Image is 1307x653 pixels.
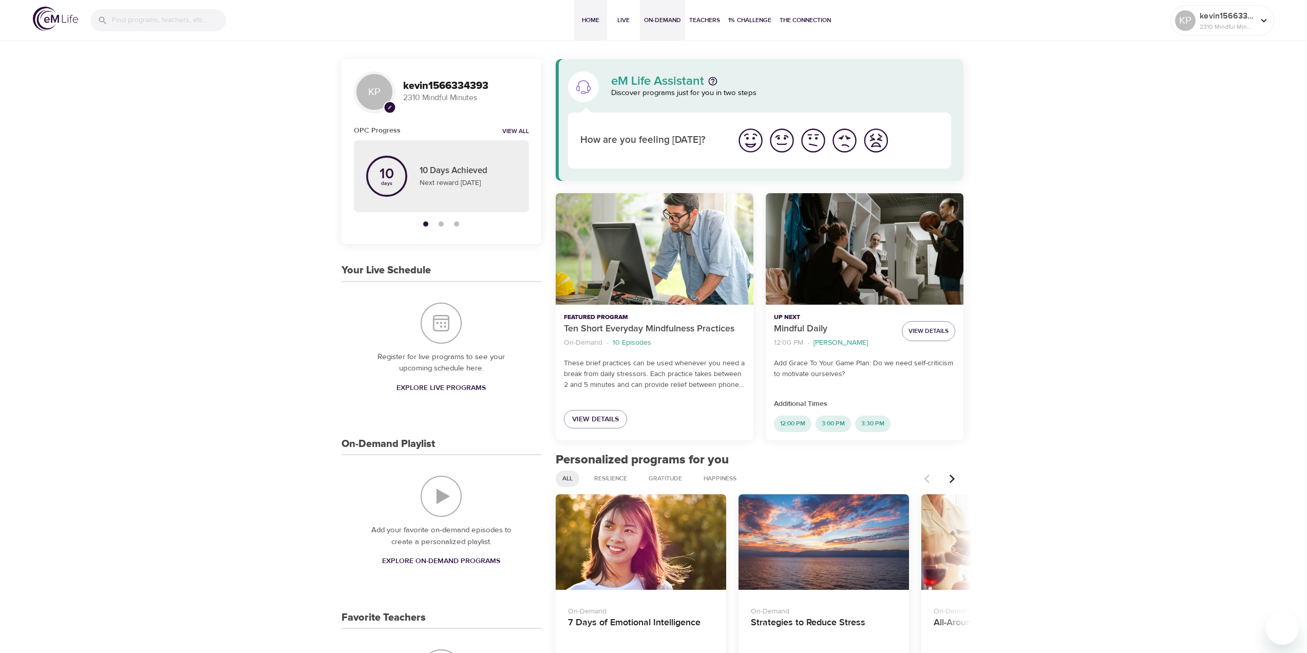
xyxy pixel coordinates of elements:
[736,126,765,155] img: great
[738,494,909,590] button: Strategies to Reduce Stress
[568,602,714,617] p: On-Demand
[902,321,955,341] button: View Details
[798,125,829,156] button: I'm feeling ok
[420,164,517,178] p: 10 Days Achieved
[921,494,1092,590] button: All-Around Appreciation
[855,416,891,432] div: 3:30 PM
[830,126,859,155] img: bad
[382,555,500,568] span: Explore On-Demand Programs
[751,617,897,642] h4: Strategies to Reduce Stress
[644,15,681,26] span: On-Demand
[613,338,651,348] p: 10 Episodes
[403,92,529,104] p: 2310 Mindful Minutes
[1200,22,1254,31] p: 2310 Mindful Minutes
[611,75,704,87] p: eM Life Assistant
[774,322,894,336] p: Mindful Daily
[575,79,592,95] img: eM Life Assistant
[112,9,226,31] input: Find programs, teachers, etc...
[556,494,726,590] button: 7 Days of Emotional Intelligence
[611,87,952,99] p: Discover programs just for you in two steps
[862,126,890,155] img: worst
[642,474,688,483] span: Gratitude
[564,338,602,348] p: On-Demand
[578,15,603,26] span: Home
[689,15,720,26] span: Teachers
[564,336,745,350] nav: breadcrumb
[697,474,743,483] span: Happiness
[420,178,517,189] p: Next reward [DATE]
[378,552,504,571] a: Explore On-Demand Programs
[380,167,394,181] p: 10
[588,471,634,487] div: Resilience
[421,476,462,517] img: On-Demand Playlist
[1200,10,1254,22] p: kevin1566334393
[1266,612,1299,645] iframe: Button to launch messaging window
[572,413,619,426] span: View Details
[908,326,949,337] span: View Details
[774,419,811,428] span: 12:00 PM
[342,612,426,624] h3: Favorite Teachers
[380,181,394,185] p: days
[766,125,798,156] button: I'm feeling good
[568,617,714,642] h4: 7 Days of Emotional Intelligence
[774,313,894,322] p: Up Next
[860,125,892,156] button: I'm feeling worst
[564,313,745,322] p: Featured Program
[564,358,745,390] p: These brief practices can be used whenever you need a break from daily stressors. Each practice t...
[564,410,627,429] a: View Details
[342,265,431,276] h3: Your Live Schedule
[556,474,579,483] span: All
[33,7,78,31] img: logo
[934,617,1079,642] h4: All-Around Appreciation
[611,15,636,26] span: Live
[354,71,395,113] div: KP
[780,15,831,26] span: The Connection
[813,338,868,348] p: [PERSON_NAME]
[816,416,851,432] div: 3:00 PM
[362,525,521,548] p: Add your favorite on-demand episodes to create a personalized playlist.
[588,474,633,483] span: Resilience
[751,602,897,617] p: On-Demand
[934,602,1079,617] p: On-Demand
[556,453,964,468] h2: Personalized programs for you
[768,126,796,155] img: good
[855,419,891,428] span: 3:30 PM
[607,336,609,350] li: ·
[728,15,771,26] span: 1% Challenge
[362,351,521,375] p: Register for live programs to see your upcoming schedule here.
[354,125,401,136] h6: OPC Progress
[829,125,860,156] button: I'm feeling bad
[799,126,827,155] img: ok
[816,419,851,428] span: 3:00 PM
[766,193,963,305] button: Mindful Daily
[392,379,490,398] a: Explore Live Programs
[697,471,743,487] div: Happiness
[774,336,894,350] nav: breadcrumb
[774,358,955,380] p: Add Grace To Your Game Plan: Do we need self-criticism to motivate ourselves?
[502,127,529,136] a: View all notifications
[342,438,435,450] h3: On-Demand Playlist
[774,416,811,432] div: 12:00 PM
[564,322,745,336] p: Ten Short Everyday Mindfulness Practices
[556,471,579,487] div: All
[403,80,529,92] h3: kevin1566334393
[807,336,809,350] li: ·
[396,382,486,395] span: Explore Live Programs
[941,468,963,490] button: Next items
[556,193,753,305] button: Ten Short Everyday Mindfulness Practices
[642,471,689,487] div: Gratitude
[735,125,766,156] button: I'm feeling great
[1175,10,1196,31] div: KP
[774,338,803,348] p: 12:00 PM
[580,133,723,148] p: How are you feeling [DATE]?
[774,399,955,409] p: Additional Times
[421,303,462,344] img: Your Live Schedule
